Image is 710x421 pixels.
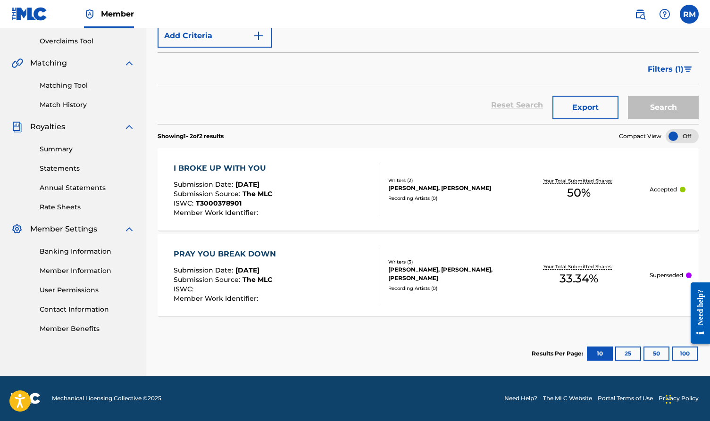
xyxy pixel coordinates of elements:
[124,121,135,132] img: expand
[388,258,508,265] div: Writers ( 3 )
[648,64,684,75] span: Filters ( 1 )
[619,132,661,140] span: Compact View
[84,8,95,20] img: Top Rightsholder
[11,7,48,21] img: MLC Logo
[631,5,650,24] a: Public Search
[40,81,135,91] a: Matching Tool
[158,24,272,48] button: Add Criteria
[11,58,23,69] img: Matching
[174,208,260,217] span: Member Work Identifier :
[615,347,641,361] button: 25
[11,223,23,235] img: Member Settings
[388,184,508,192] div: [PERSON_NAME], [PERSON_NAME]
[543,177,615,184] p: Your Total Submitted Shares:
[174,163,272,174] div: I BROKE UP WITH YOU
[666,385,671,413] div: Drag
[196,199,242,207] span: T3000378901
[40,144,135,154] a: Summary
[174,180,235,189] span: Submission Date :
[40,305,135,314] a: Contact Information
[52,394,161,403] span: Mechanical Licensing Collective © 2025
[659,394,699,403] a: Privacy Policy
[388,285,508,292] div: Recording Artists ( 0 )
[174,190,242,198] span: Submission Source :
[124,58,135,69] img: expand
[158,148,699,231] a: I BROKE UP WITH YOUSubmission Date:[DATE]Submission Source:The MLCISWC:T3000378901Member Work Ide...
[560,270,598,287] span: 33.34 %
[643,347,669,361] button: 50
[635,8,646,20] img: search
[388,195,508,202] div: Recording Artists ( 0 )
[174,266,235,274] span: Submission Date :
[11,393,41,404] img: logo
[40,266,135,276] a: Member Information
[235,266,259,274] span: [DATE]
[174,294,260,303] span: Member Work Identifier :
[158,234,699,316] a: PRAY YOU BREAK DOWNSubmission Date:[DATE]Submission Source:The MLCISWC:Member Work Identifier:Wri...
[40,36,135,46] a: Overclaims Tool
[242,275,272,284] span: The MLC
[40,164,135,173] a: Statements
[552,96,618,119] button: Export
[40,285,135,295] a: User Permissions
[40,324,135,334] a: Member Benefits
[650,271,683,280] p: Superseded
[532,349,585,358] p: Results Per Page:
[655,5,674,24] div: Help
[587,347,613,361] button: 10
[174,199,196,207] span: ISWC :
[101,8,134,19] span: Member
[40,202,135,212] a: Rate Sheets
[659,8,670,20] img: help
[684,66,692,72] img: filter
[174,285,196,293] span: ISWC :
[30,58,67,69] span: Matching
[388,265,508,282] div: [PERSON_NAME], [PERSON_NAME], [PERSON_NAME]
[40,100,135,110] a: Match History
[598,394,653,403] a: Portal Terms of Use
[40,247,135,256] a: Banking Information
[680,5,699,24] div: User Menu
[543,263,615,270] p: Your Total Submitted Shares:
[174,248,281,260] div: PRAY YOU BREAK DOWN
[663,376,710,421] iframe: Chat Widget
[158,132,224,140] p: Showing 1 - 2 of 2 results
[642,58,699,81] button: Filters (1)
[388,177,508,184] div: Writers ( 2 )
[672,347,698,361] button: 100
[684,274,710,352] iframe: Resource Center
[253,30,264,41] img: 9d2ae6d4665cec9f34b9.svg
[235,180,259,189] span: [DATE]
[30,121,65,132] span: Royalties
[11,121,23,132] img: Royalties
[650,185,677,194] p: Accepted
[567,184,591,201] span: 50 %
[174,275,242,284] span: Submission Source :
[30,223,97,235] span: Member Settings
[40,183,135,193] a: Annual Statements
[124,223,135,235] img: expand
[543,394,592,403] a: The MLC Website
[242,190,272,198] span: The MLC
[504,394,537,403] a: Need Help?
